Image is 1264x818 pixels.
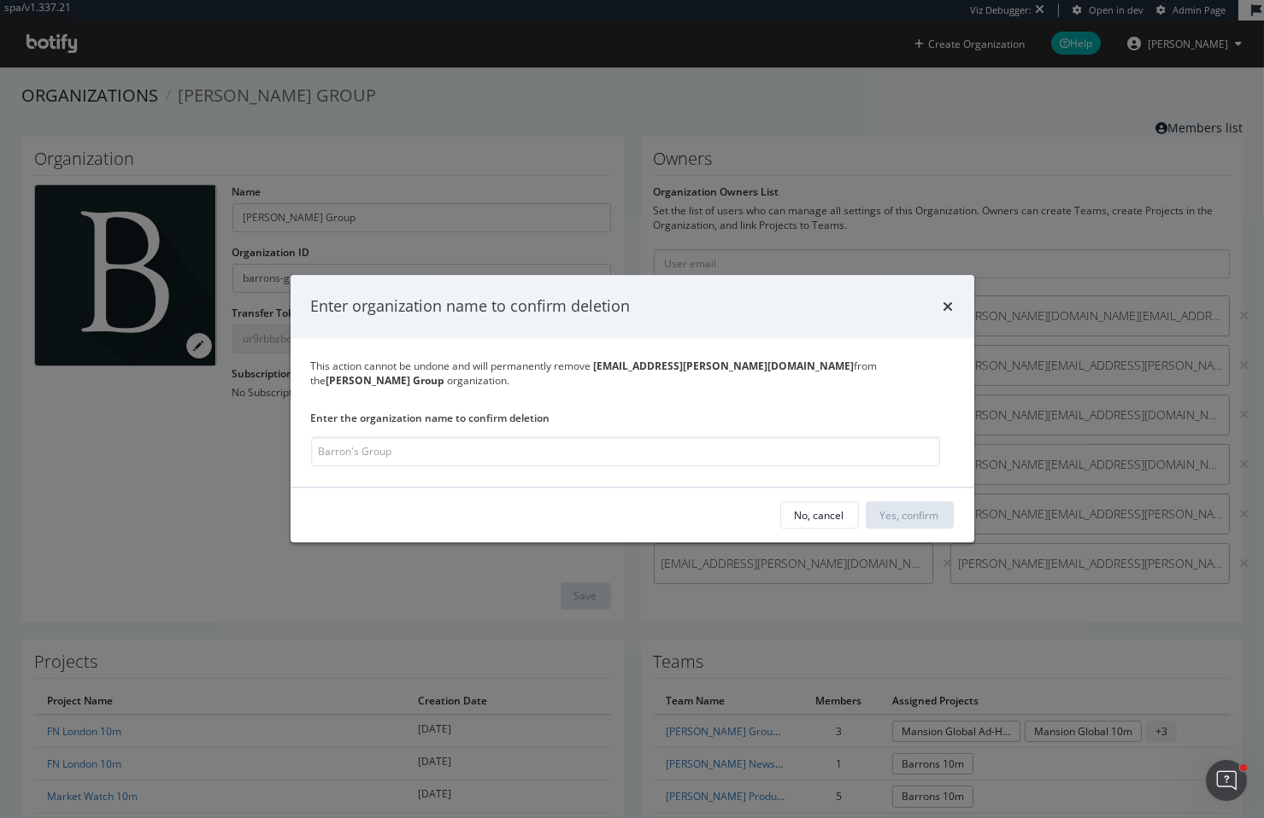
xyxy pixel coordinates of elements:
[326,373,445,388] b: [PERSON_NAME] Group
[311,295,631,318] div: Enter organization name to confirm deletion
[311,359,954,388] div: This action cannot be undone and will permanently remove from the organization.
[311,437,940,467] input: Barron's Group
[1206,760,1247,801] iframe: Intercom live chat
[795,508,844,523] div: No, cancel
[311,411,940,425] label: Enter the organization name to confirm deletion
[291,275,974,542] div: modal
[594,359,855,373] b: [EMAIL_ADDRESS][PERSON_NAME][DOMAIN_NAME]
[780,502,859,529] button: No, cancel
[866,502,954,529] button: Yes, confirm
[944,295,954,318] div: times
[880,508,939,523] div: Yes, confirm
